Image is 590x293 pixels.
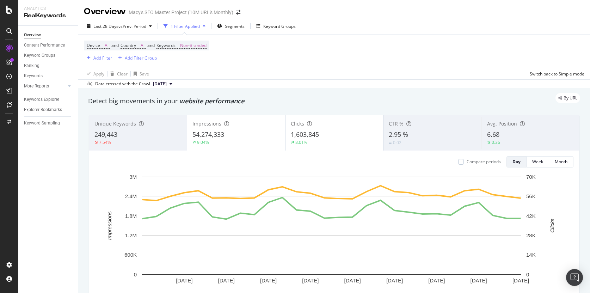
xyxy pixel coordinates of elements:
[344,277,361,283] text: [DATE]
[389,120,404,127] span: CTR %
[512,159,521,165] div: Day
[94,130,117,139] span: 249,443
[24,31,73,39] a: Overview
[177,42,179,48] span: =
[389,130,408,139] span: 2.95 %
[115,54,157,62] button: Add Filter Group
[106,211,112,240] text: Impressions
[260,277,277,283] text: [DATE]
[512,277,529,283] text: [DATE]
[467,159,501,165] div: Compare periods
[549,218,555,232] text: Clicks
[393,140,401,146] div: 0.02
[532,159,543,165] div: Week
[526,213,536,219] text: 42K
[156,42,176,48] span: Keywords
[492,139,500,145] div: 0.36
[24,52,55,59] div: Keyword Groups
[150,80,175,88] button: [DATE]
[24,83,49,90] div: More Reports
[24,72,43,80] div: Keywords
[555,159,567,165] div: Month
[87,42,100,48] span: Device
[176,277,192,283] text: [DATE]
[291,120,304,127] span: Clicks
[125,55,157,61] div: Add Filter Group
[101,42,104,48] span: =
[24,106,62,114] div: Explorer Bookmarks
[137,42,140,48] span: =
[566,269,583,286] div: Open Intercom Messenger
[302,277,319,283] text: [DATE]
[140,71,149,77] div: Save
[386,277,403,283] text: [DATE]
[84,6,126,18] div: Overview
[471,277,487,283] text: [DATE]
[253,20,299,32] button: Keyword Groups
[111,42,119,48] span: and
[125,213,137,219] text: 1.8M
[428,277,445,283] text: [DATE]
[24,96,59,103] div: Keywords Explorer
[117,71,128,77] div: Clear
[24,12,72,20] div: RealKeywords
[24,62,39,69] div: Ranking
[24,42,65,49] div: Content Performance
[84,68,104,79] button: Apply
[225,23,245,29] span: Segments
[527,68,584,79] button: Switch back to Simple mode
[129,174,137,180] text: 3M
[295,139,307,145] div: 8.01%
[197,139,209,145] div: 9.04%
[131,68,149,79] button: Save
[125,232,137,238] text: 1.2M
[147,42,155,48] span: and
[218,277,235,283] text: [DATE]
[24,120,73,127] a: Keyword Sampling
[389,142,392,144] img: Equal
[555,93,580,103] div: legacy label
[24,106,73,114] a: Explorer Bookmarks
[141,41,146,50] span: All
[153,81,167,87] span: 2025 Sep. 18th
[24,42,73,49] a: Content Performance
[24,120,60,127] div: Keyword Sampling
[24,62,73,69] a: Ranking
[94,120,136,127] span: Unique Keywords
[161,20,208,32] button: 1 Filter Applied
[129,9,233,16] div: Macy's SEO Master Project (10M URL's Monthly)
[99,139,111,145] div: 7.54%
[24,6,72,12] div: Analytics
[526,271,529,277] text: 0
[118,23,146,29] span: vs Prev. Period
[84,20,155,32] button: Last 28 DaysvsPrev. Period
[134,271,137,277] text: 0
[214,20,247,32] button: Segments
[24,96,73,103] a: Keywords Explorer
[93,23,118,29] span: Last 28 Days
[124,252,137,258] text: 600K
[506,156,527,167] button: Day
[24,72,73,80] a: Keywords
[84,54,112,62] button: Add Filter
[530,71,584,77] div: Switch back to Simple mode
[564,96,577,100] span: By URL
[24,31,41,39] div: Overview
[291,130,319,139] span: 1,603,845
[192,130,224,139] span: 54,274,333
[527,156,549,167] button: Week
[236,10,240,15] div: arrow-right-arrow-left
[24,83,66,90] a: More Reports
[171,23,200,29] div: 1 Filter Applied
[125,193,137,199] text: 2.4M
[93,55,112,61] div: Add Filter
[105,41,110,50] span: All
[121,42,136,48] span: Country
[526,174,536,180] text: 70K
[180,41,207,50] span: Non-Branded
[487,120,517,127] span: Avg. Position
[526,252,536,258] text: 14K
[526,193,536,199] text: 56K
[95,81,150,87] div: Data crossed with the Crawl
[526,232,536,238] text: 28K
